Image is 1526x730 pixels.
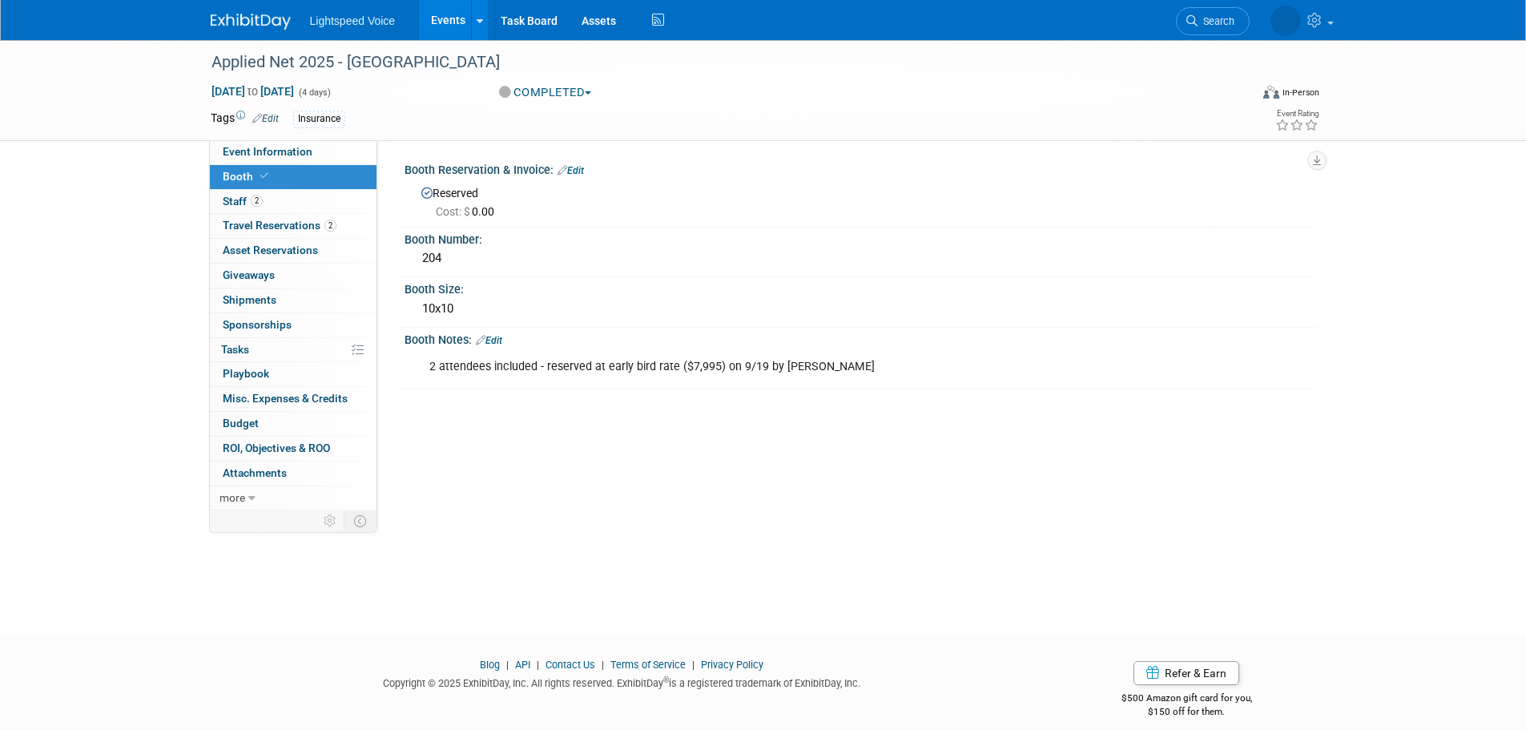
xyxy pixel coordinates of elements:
span: to [245,85,260,98]
a: Playbook [210,362,376,386]
a: Attachments [210,462,376,486]
a: more [210,486,376,510]
a: Terms of Service [610,659,686,671]
span: Event Information [223,145,312,158]
span: Giveaways [223,268,275,281]
a: ROI, Objectives & ROO [210,437,376,461]
div: Applied Net 2025 - [GEOGRAPHIC_DATA] [206,48,1226,77]
a: Privacy Policy [701,659,763,671]
a: Edit [558,165,584,176]
a: Tasks [210,338,376,362]
td: Personalize Event Tab Strip [316,510,344,531]
span: more [219,491,245,504]
span: Booth [223,170,272,183]
i: Booth reservation complete [260,171,268,180]
a: Staff2 [210,190,376,214]
span: Budget [223,417,259,430]
div: 10x10 [417,296,1304,321]
span: Attachments [223,466,287,479]
sup: ® [663,676,669,684]
a: Booth [210,165,376,189]
span: ROI, Objectives & ROO [223,442,330,454]
a: Event Information [210,140,376,164]
span: | [598,659,608,671]
div: Insurance [293,111,345,127]
a: Budget [210,412,376,436]
a: API [515,659,530,671]
a: Travel Reservations2 [210,214,376,238]
span: (4 days) [297,87,331,98]
a: Edit [252,113,279,124]
a: Edit [476,335,502,346]
span: Staff [223,195,263,208]
div: $150 off for them. [1057,705,1316,719]
a: Contact Us [546,659,595,671]
span: Cost: $ [436,205,472,218]
span: Shipments [223,293,276,306]
div: Event Format [1155,83,1320,107]
a: Refer & Earn [1133,661,1239,685]
span: 0.00 [436,205,501,218]
div: 2 attendees included - reserved at early bird rate ($7,995) on 9/19 by [PERSON_NAME] [418,351,1140,383]
div: Booth Reservation & Invoice: [405,158,1316,179]
a: Sponsorships [210,313,376,337]
a: Asset Reservations [210,239,376,263]
span: | [502,659,513,671]
span: 2 [251,195,263,207]
span: Playbook [223,367,269,380]
span: [DATE] [DATE] [211,84,295,99]
a: Giveaways [210,264,376,288]
div: 204 [417,246,1304,271]
div: Event Rating [1275,110,1319,118]
span: Misc. Expenses & Credits [223,392,348,405]
img: Format-Inperson.png [1263,86,1279,99]
div: Booth Size: [405,277,1316,297]
div: Copyright © 2025 ExhibitDay, Inc. All rights reserved. ExhibitDay is a registered trademark of Ex... [211,672,1034,691]
div: Reserved [417,181,1304,220]
a: Search [1176,7,1250,35]
span: Sponsorships [223,318,292,331]
div: Booth Notes: [405,328,1316,349]
span: Lightspeed Voice [310,14,396,27]
span: 2 [324,220,336,232]
span: Tasks [221,343,249,356]
a: Shipments [210,288,376,313]
span: Search [1198,15,1234,27]
div: Booth Number: [405,228,1316,248]
div: $500 Amazon gift card for you, [1057,681,1316,718]
span: | [533,659,543,671]
span: Travel Reservations [223,219,336,232]
div: In-Person [1282,87,1319,99]
td: Tags [211,110,279,128]
span: Asset Reservations [223,244,318,256]
img: Alexis Snowbarger [1270,6,1301,36]
a: Misc. Expenses & Credits [210,387,376,411]
td: Toggle Event Tabs [344,510,376,531]
span: | [688,659,699,671]
button: COMPLETED [493,84,598,101]
a: Blog [480,659,500,671]
img: ExhibitDay [211,14,291,30]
